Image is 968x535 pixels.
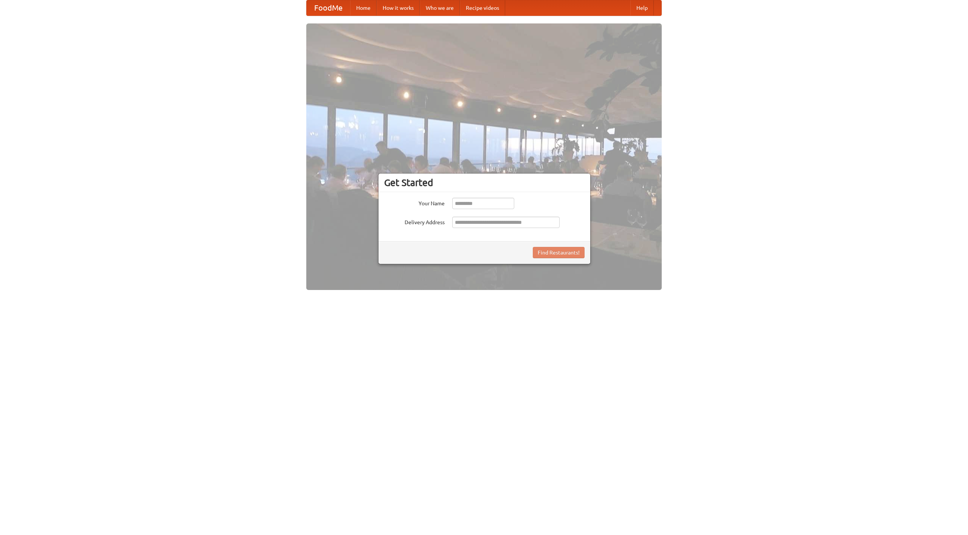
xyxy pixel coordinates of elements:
a: How it works [377,0,420,16]
a: FoodMe [307,0,350,16]
label: Your Name [384,198,445,207]
a: Help [630,0,654,16]
a: Recipe videos [460,0,505,16]
a: Home [350,0,377,16]
label: Delivery Address [384,217,445,226]
h3: Get Started [384,177,585,188]
a: Who we are [420,0,460,16]
button: Find Restaurants! [533,247,585,258]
